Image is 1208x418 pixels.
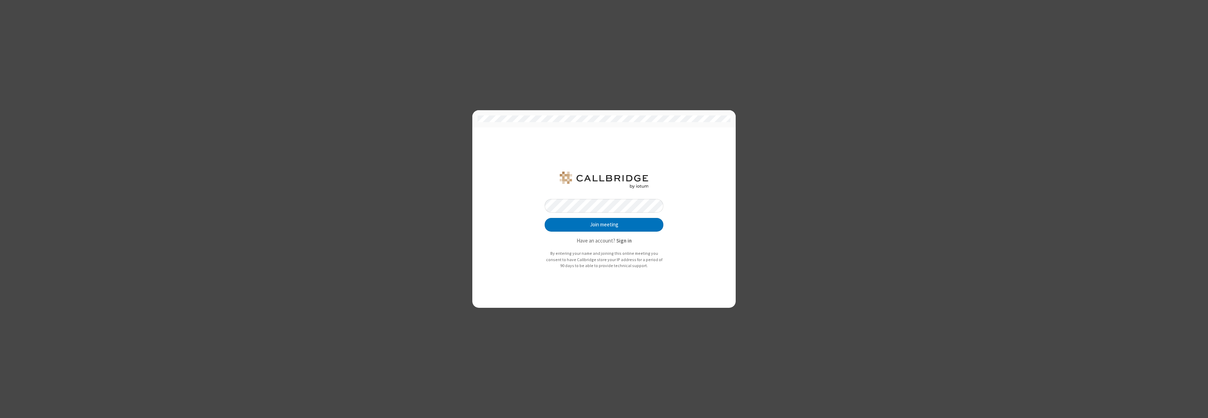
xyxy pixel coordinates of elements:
[545,218,663,232] button: Join meeting
[616,237,632,244] strong: Sign in
[545,237,663,245] p: Have an account?
[545,250,663,269] p: By entering your name and joining this online meeting you consent to have Callbridge store your I...
[558,172,650,188] img: QA Selenium DO NOT DELETE OR CHANGE
[616,237,632,245] button: Sign in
